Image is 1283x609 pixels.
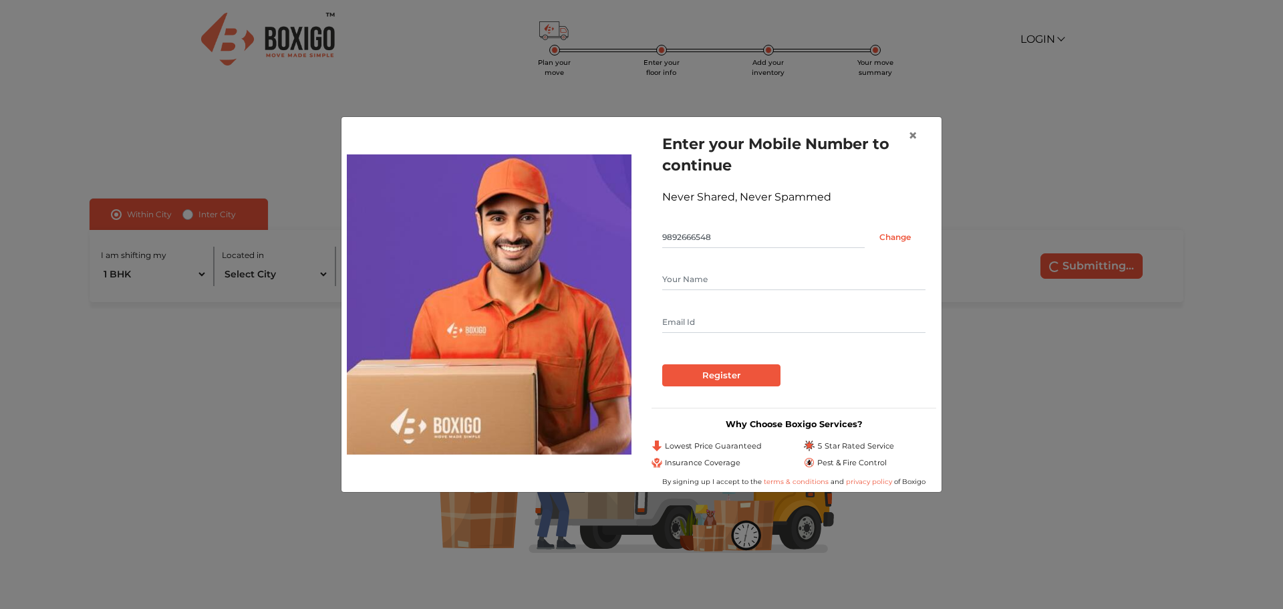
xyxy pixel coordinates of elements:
[844,477,894,486] a: privacy policy
[817,457,887,469] span: Pest & Fire Control
[662,312,925,333] input: Email Id
[662,189,925,205] div: Never Shared, Never Spammed
[665,457,740,469] span: Insurance Coverage
[817,441,894,452] span: 5 Star Rated Service
[897,117,928,154] button: Close
[662,364,780,387] input: Register
[764,477,831,486] a: terms & conditions
[662,227,865,248] input: Mobile No
[652,419,936,429] h3: Why Choose Boxigo Services?
[652,477,936,487] div: By signing up I accept to the and of Boxigo
[662,269,925,290] input: Your Name
[908,126,917,145] span: ×
[662,133,925,176] h1: Enter your Mobile Number to continue
[347,154,631,454] img: relocation-img
[865,227,925,248] input: Change
[665,441,762,452] span: Lowest Price Guaranteed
